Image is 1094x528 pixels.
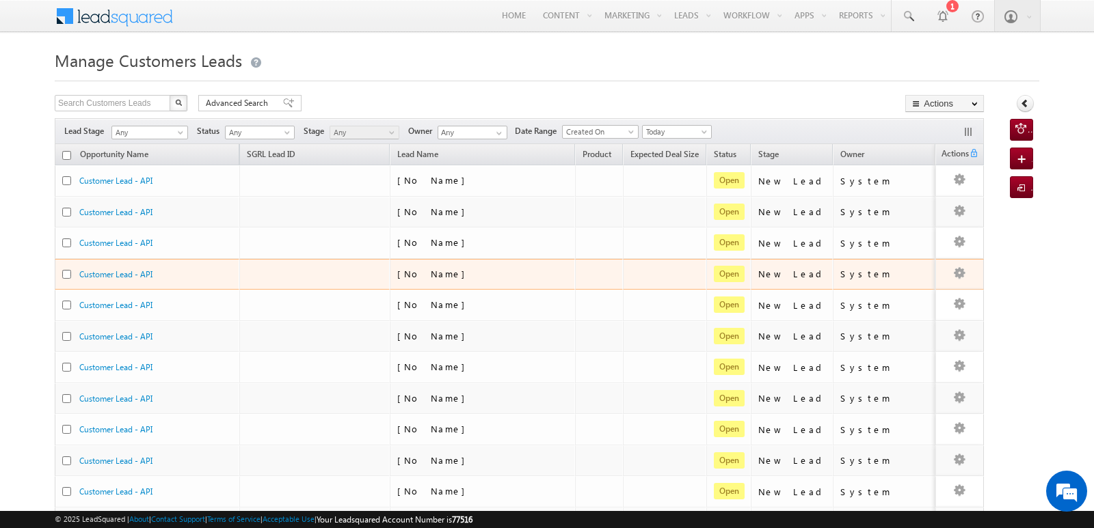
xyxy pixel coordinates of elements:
[840,486,930,498] div: System
[642,125,712,139] a: Today
[840,299,930,311] div: System
[714,359,745,375] span: Open
[79,300,152,310] a: Customer Lead - API
[840,330,930,342] div: System
[714,328,745,344] span: Open
[515,125,562,137] span: Date Range
[79,207,152,217] a: Customer Lead - API
[624,147,706,165] a: Expected Deal Size
[840,237,930,249] div: System
[758,268,827,280] div: New Lead
[397,236,472,248] span: [No Name]
[840,423,930,436] div: System
[226,126,291,139] span: Any
[758,206,827,218] div: New Lead
[80,149,148,159] span: Opportunity Name
[643,126,708,138] span: Today
[330,126,395,139] span: Any
[225,126,295,139] a: Any
[751,147,786,165] a: Stage
[758,423,827,436] div: New Lead
[79,269,152,279] a: Customer Lead - API
[714,296,745,313] span: Open
[840,392,930,404] div: System
[714,483,745,499] span: Open
[840,175,930,187] div: System
[397,454,472,466] span: [No Name]
[758,330,827,342] div: New Lead
[397,392,472,404] span: [No Name]
[206,97,272,109] span: Advanced Search
[452,514,472,525] span: 77516
[79,238,152,248] a: Customer Lead - API
[79,393,152,404] a: Customer Lead - API
[62,151,71,160] input: Check all records
[397,298,472,310] span: [No Name]
[563,126,634,138] span: Created On
[840,361,930,374] div: System
[111,126,188,139] a: Any
[438,126,507,139] input: Type to Search
[397,361,472,372] span: [No Name]
[630,149,699,159] span: Expected Deal Size
[758,454,827,467] div: New Lead
[317,514,472,525] span: Your Leadsquared Account Number is
[240,147,302,165] a: SGRL Lead ID
[714,204,745,220] span: Open
[129,514,149,523] a: About
[840,206,930,218] div: System
[714,172,745,189] span: Open
[583,149,611,159] span: Product
[758,237,827,249] div: New Lead
[489,126,506,140] a: Show All Items
[397,485,472,497] span: [No Name]
[263,514,315,523] a: Acceptable Use
[175,99,182,106] img: Search
[714,266,745,282] span: Open
[408,125,438,137] span: Owner
[304,125,330,137] span: Stage
[758,149,779,159] span: Stage
[840,268,930,280] div: System
[758,361,827,374] div: New Lead
[390,147,445,165] span: Lead Name
[151,514,205,523] a: Contact Support
[758,299,827,311] div: New Lead
[714,390,745,406] span: Open
[397,206,472,217] span: [No Name]
[247,149,295,159] span: SGRL Lead ID
[330,126,399,139] a: Any
[397,268,472,279] span: [No Name]
[397,330,472,342] span: [No Name]
[840,149,864,159] span: Owner
[397,174,472,186] span: [No Name]
[758,175,827,187] div: New Lead
[758,392,827,404] div: New Lead
[714,234,745,251] span: Open
[55,49,242,71] span: Manage Customers Leads
[79,362,152,372] a: Customer Lead - API
[714,452,745,469] span: Open
[79,456,152,466] a: Customer Lead - API
[79,486,152,497] a: Customer Lead - API
[562,125,639,139] a: Created On
[905,95,984,112] button: Actions
[73,147,155,165] a: Opportunity Name
[79,331,152,342] a: Customer Lead - API
[112,126,183,139] span: Any
[840,454,930,467] div: System
[79,176,152,186] a: Customer Lead - API
[758,486,827,498] div: New Lead
[55,513,472,526] span: © 2025 LeadSquared | | | | |
[207,514,261,523] a: Terms of Service
[936,146,969,164] span: Actions
[397,423,472,434] span: [No Name]
[707,147,743,165] a: Status
[197,125,225,137] span: Status
[64,125,109,137] span: Lead Stage
[79,424,152,434] a: Customer Lead - API
[714,421,745,437] span: Open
